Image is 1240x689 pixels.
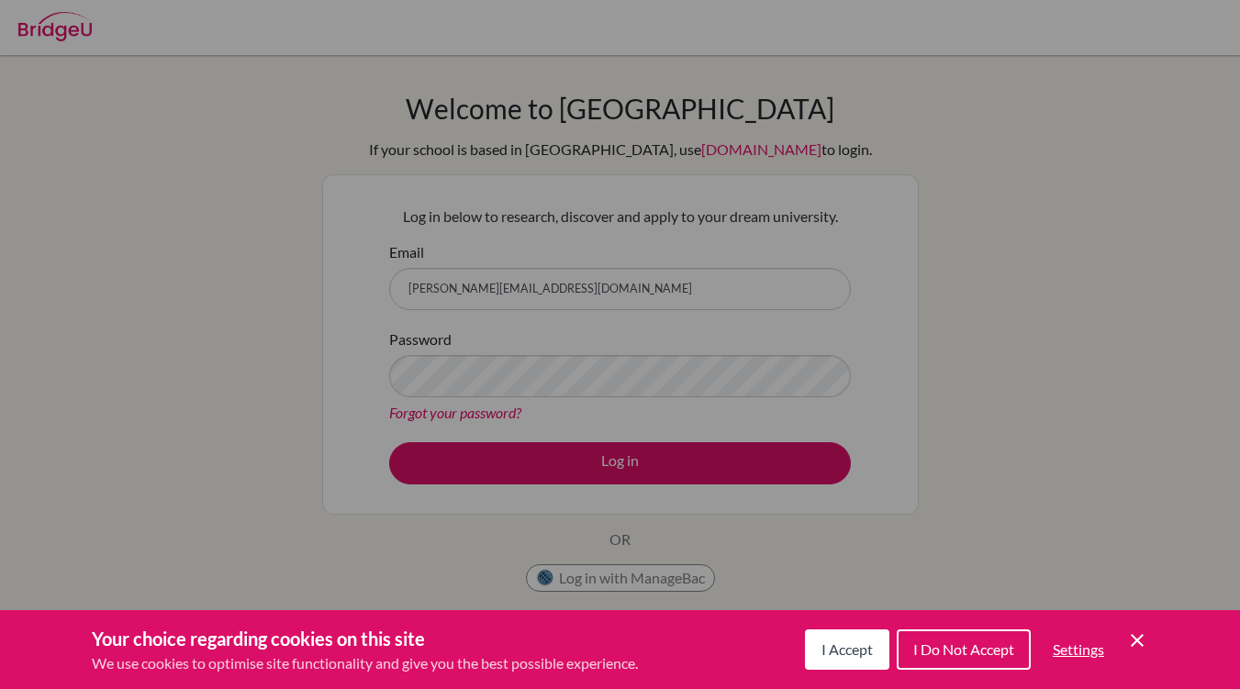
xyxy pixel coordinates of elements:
[92,652,638,674] p: We use cookies to optimise site functionality and give you the best possible experience.
[1038,631,1119,668] button: Settings
[1053,640,1104,658] span: Settings
[821,640,873,658] span: I Accept
[913,640,1014,658] span: I Do Not Accept
[92,625,638,652] h3: Your choice regarding cookies on this site
[805,629,889,670] button: I Accept
[1126,629,1148,651] button: Save and close
[897,629,1031,670] button: I Do Not Accept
